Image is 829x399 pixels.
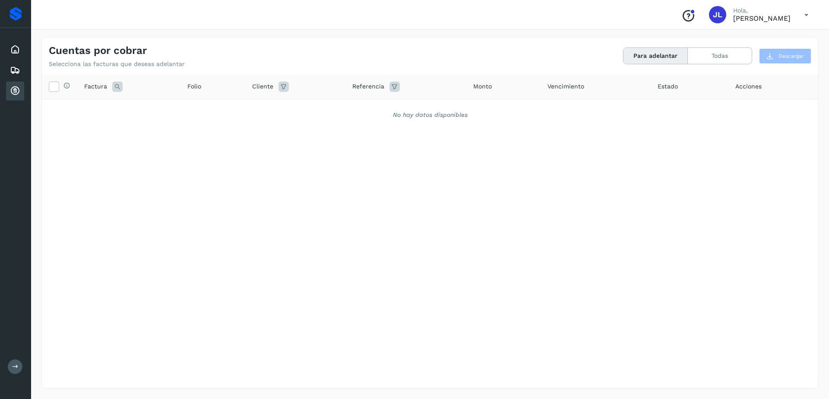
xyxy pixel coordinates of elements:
[84,82,107,91] span: Factura
[733,14,791,22] p: José Luis Salinas Maldonado
[187,82,201,91] span: Folio
[49,60,185,68] p: Selecciona las facturas que deseas adelantar
[53,110,807,119] div: No hay datos disponibles
[473,82,492,91] span: Monto
[688,48,752,64] button: Todas
[252,82,273,91] span: Cliente
[6,61,24,80] div: Embarques
[547,82,584,91] span: Vencimiento
[49,44,147,57] h4: Cuentas por cobrar
[623,48,688,64] button: Para adelantar
[352,82,384,91] span: Referencia
[733,7,791,14] p: Hola,
[735,82,762,91] span: Acciones
[6,82,24,101] div: Cuentas por cobrar
[778,52,804,60] span: Descargar
[759,48,811,64] button: Descargar
[6,40,24,59] div: Inicio
[658,82,678,91] span: Estado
